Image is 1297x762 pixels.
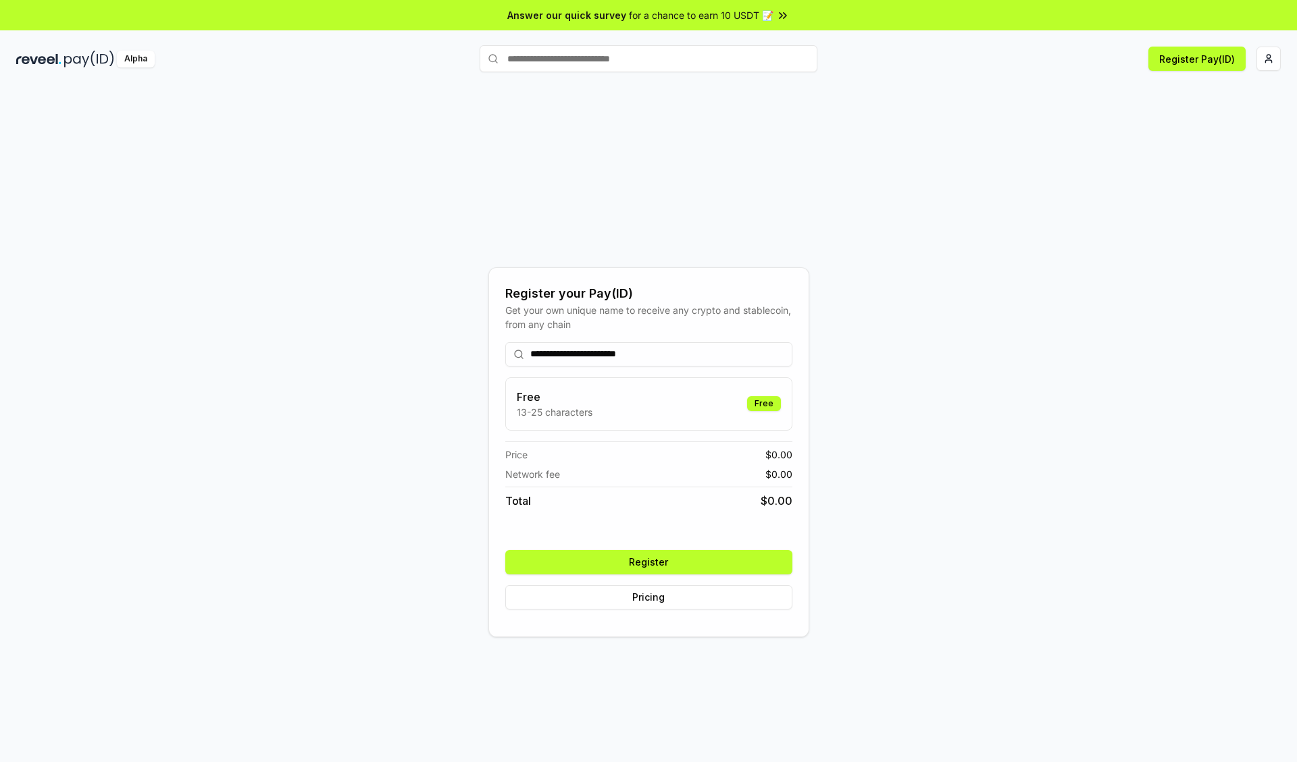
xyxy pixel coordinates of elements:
[117,51,155,67] div: Alpha
[517,405,592,419] p: 13-25 characters
[505,493,531,509] span: Total
[64,51,114,67] img: pay_id
[505,447,528,462] span: Price
[505,585,792,609] button: Pricing
[505,550,792,574] button: Register
[507,8,626,22] span: Answer our quick survey
[517,389,592,405] h3: Free
[16,51,61,67] img: reveel_dark
[505,284,792,303] div: Register your Pay(ID)
[1148,47,1246,71] button: Register Pay(ID)
[747,396,781,411] div: Free
[505,303,792,331] div: Get your own unique name to receive any crypto and stablecoin, from any chain
[505,467,560,481] span: Network fee
[765,467,792,481] span: $ 0.00
[765,447,792,462] span: $ 0.00
[629,8,773,22] span: for a chance to earn 10 USDT 📝
[761,493,792,509] span: $ 0.00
